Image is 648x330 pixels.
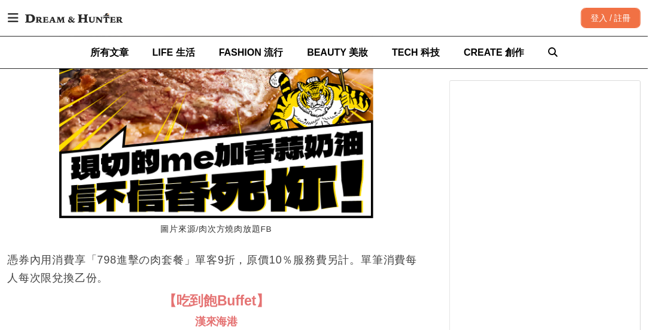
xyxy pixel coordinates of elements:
[464,47,524,57] span: CREATE 創作
[7,251,425,287] p: 憑券內用消費享「798進擊の肉套餐」單客9折，原價10％服務費另計。單筆消費每人每次限兌換乙份。
[195,316,238,328] span: 漢來海港
[90,37,129,68] a: 所有文章
[307,47,368,57] span: BEAUTY 美妝
[392,47,440,57] span: TECH 科技
[19,7,129,29] img: Dream & Hunter
[163,293,270,308] span: 【吃到飽Buffet】
[90,47,129,57] span: 所有文章
[219,47,284,57] span: FASHION 流行
[392,37,440,68] a: TECH 科技
[153,37,195,68] a: LIFE 生活
[59,218,373,241] figcaption: 圖片來源/肉次方燒肉放題FB
[307,37,368,68] a: BEAUTY 美妝
[464,37,524,68] a: CREATE 創作
[153,47,195,57] span: LIFE 生活
[581,8,641,28] div: 登入 / 註冊
[219,37,284,68] a: FASHION 流行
